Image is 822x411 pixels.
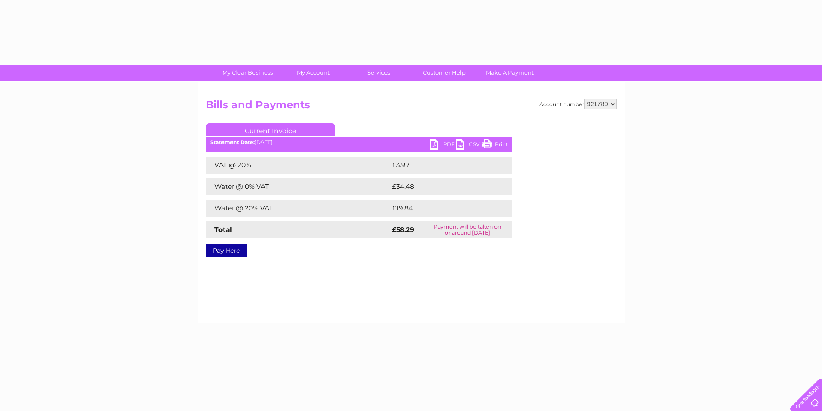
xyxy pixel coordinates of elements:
[390,200,494,217] td: £19.84
[277,65,349,81] a: My Account
[423,221,512,238] td: Payment will be taken on or around [DATE]
[409,65,480,81] a: Customer Help
[430,139,456,152] a: PDF
[390,157,492,174] td: £3.97
[206,178,390,195] td: Water @ 0% VAT
[206,139,512,145] div: [DATE]
[343,65,414,81] a: Services
[392,226,414,234] strong: £58.29
[456,139,482,152] a: CSV
[390,178,495,195] td: £34.48
[206,200,390,217] td: Water @ 20% VAT
[474,65,545,81] a: Make A Payment
[210,139,255,145] b: Statement Date:
[482,139,508,152] a: Print
[539,99,617,109] div: Account number
[212,65,283,81] a: My Clear Business
[206,99,617,115] h2: Bills and Payments
[206,244,247,257] a: Pay Here
[206,123,335,136] a: Current Invoice
[206,157,390,174] td: VAT @ 20%
[214,226,232,234] strong: Total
